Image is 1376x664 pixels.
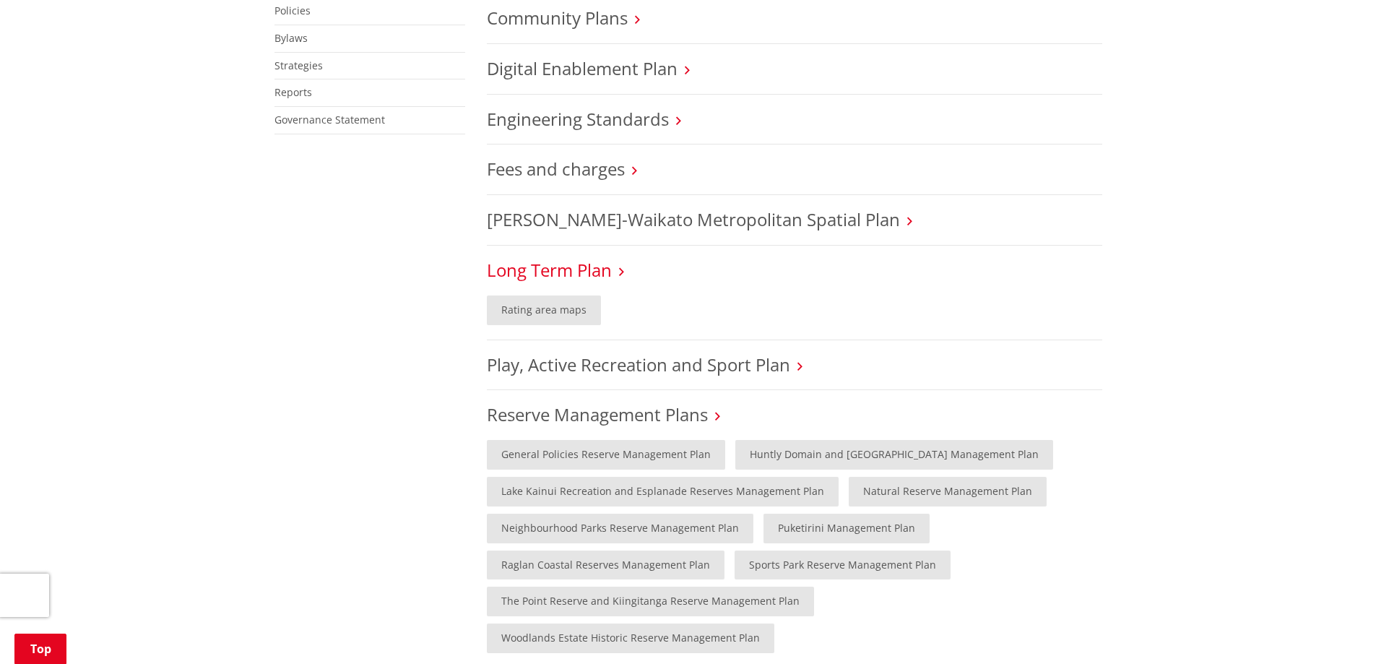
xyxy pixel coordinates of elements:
[487,258,612,282] a: Long Term Plan
[274,85,312,99] a: Reports
[735,440,1053,470] a: Huntly Domain and [GEOGRAPHIC_DATA] Management Plan
[735,551,951,580] a: Sports Park Reserve Management Plan
[274,59,323,72] a: Strategies
[487,477,839,506] a: Lake Kainui Recreation and Esplanade Reserves Management Plan
[487,207,900,231] a: [PERSON_NAME]-Waikato Metropolitan Spatial Plan
[487,624,774,653] a: Woodlands Estate Historic Reserve Management Plan
[487,107,669,131] a: Engineering Standards
[487,551,724,580] a: Raglan Coastal Reserves Management Plan
[487,56,678,80] a: Digital Enablement Plan
[849,477,1047,506] a: Natural Reserve Management Plan
[487,353,790,376] a: Play, Active Recreation and Sport Plan
[487,587,814,616] a: The Point Reserve and Kiingitanga Reserve Management Plan
[14,634,66,664] a: Top
[487,440,725,470] a: General Policies Reserve Management Plan
[1310,603,1362,655] iframe: Messenger Launcher
[763,514,930,543] a: Puketirini Management Plan
[274,113,385,126] a: Governance Statement
[274,31,308,45] a: Bylaws
[487,157,625,181] a: Fees and charges
[487,296,601,325] a: Rating area maps
[487,514,753,543] a: Neighbourhood Parks Reserve Management Plan
[487,6,628,30] a: Community Plans
[274,4,311,17] a: Policies
[487,402,708,426] a: Reserve Management Plans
